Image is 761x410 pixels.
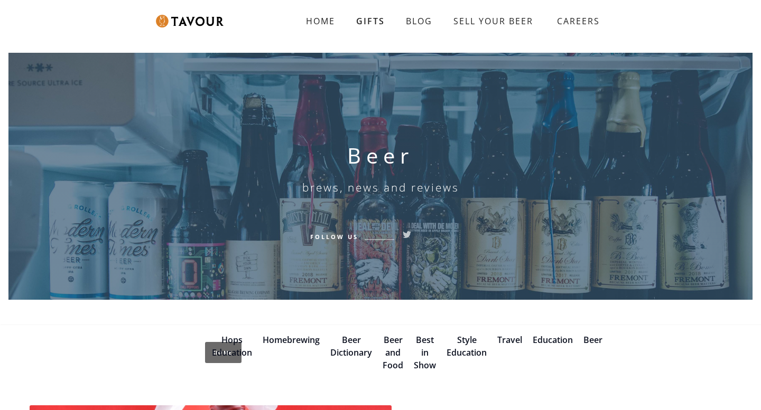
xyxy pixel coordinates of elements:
a: Hops Education [212,334,252,358]
h6: Follow Us [310,232,358,241]
a: HOME [295,11,346,32]
a: Beer [583,334,602,346]
a: Home [205,342,242,363]
a: Best in Show [414,334,436,371]
a: GIFTS [346,11,395,32]
strong: HOME [306,15,335,27]
h6: brews, news and reviews [302,181,459,194]
a: Beer and Food [383,334,403,371]
a: Style Education [447,334,487,358]
strong: CAREERS [557,11,600,32]
a: Travel [497,334,522,346]
h1: Beer [347,143,414,168]
a: Education [533,334,573,346]
a: SELL YOUR BEER [443,11,544,32]
a: CAREERS [544,6,608,36]
a: BLOG [395,11,443,32]
a: Homebrewing [263,334,320,346]
a: Beer Dictionary [330,334,372,358]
